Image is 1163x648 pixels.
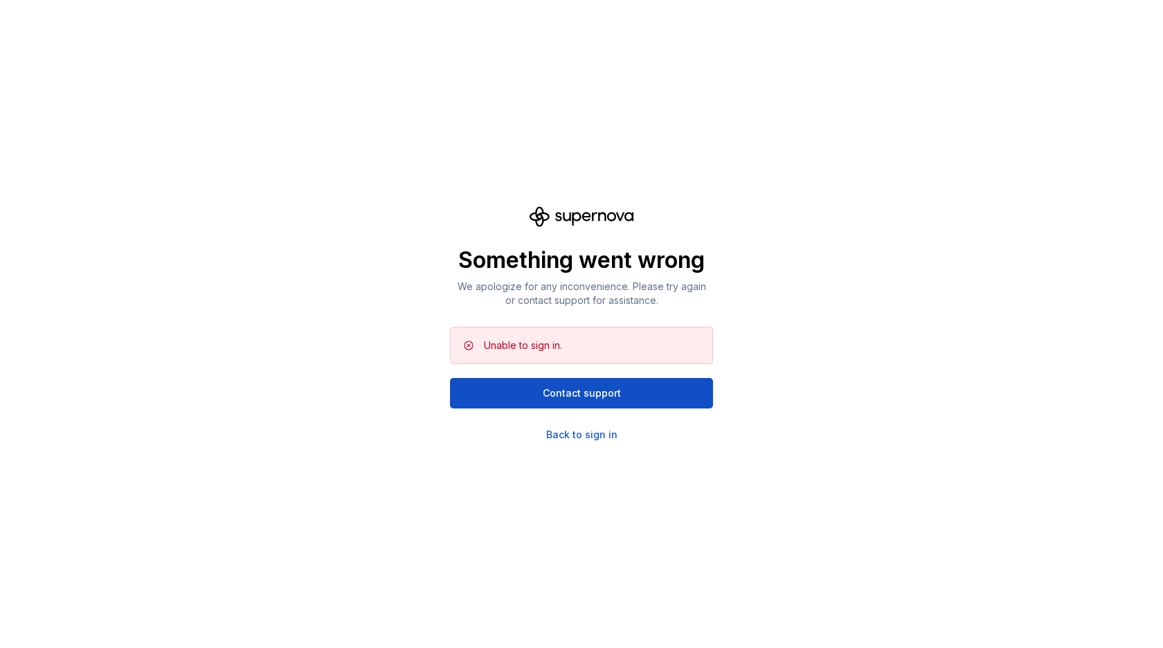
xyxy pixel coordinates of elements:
p: Something went wrong [450,246,713,274]
span: Contact support [543,386,621,400]
div: Unable to sign in. [484,339,562,352]
p: We apologize for any inconvenience. Please try again or contact support for assistance. [450,280,713,307]
a: Back to sign in [546,428,617,442]
button: Contact support [450,378,713,408]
